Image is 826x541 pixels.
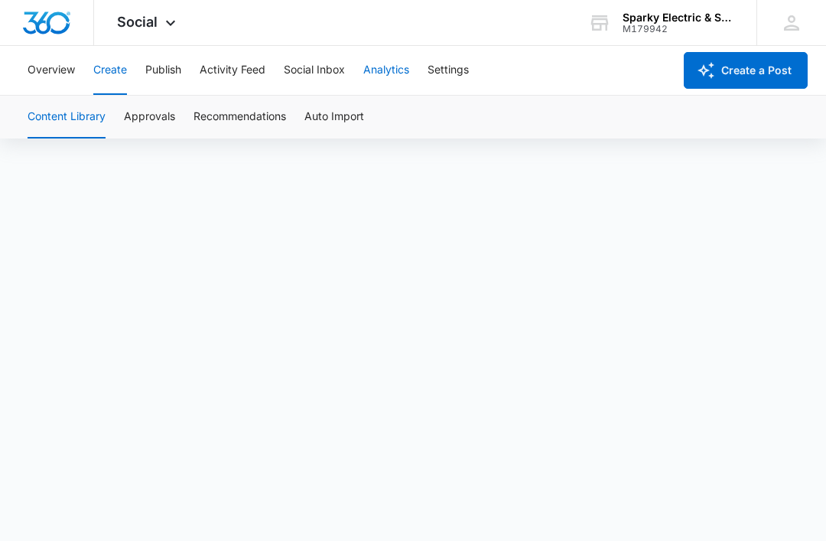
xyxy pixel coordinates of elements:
div: account id [623,24,734,34]
button: Activity Feed [200,46,265,95]
button: Analytics [363,46,409,95]
button: Recommendations [193,96,286,139]
button: Auto Import [304,96,364,139]
button: Approvals [124,96,175,139]
button: Content Library [28,96,106,139]
div: account name [623,11,734,24]
button: Settings [428,46,469,95]
button: Publish [145,46,181,95]
button: Create [93,46,127,95]
button: Create a Post [684,52,808,89]
span: Social [117,14,158,30]
button: Overview [28,46,75,95]
button: Social Inbox [284,46,345,95]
